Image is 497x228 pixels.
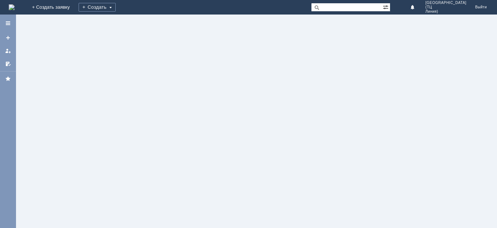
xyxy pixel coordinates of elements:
span: [GEOGRAPHIC_DATA] [425,1,466,5]
span: Линия) [425,9,466,14]
span: Расширенный поиск [383,3,390,10]
a: Мои заявки [2,45,14,57]
img: logo [9,4,15,10]
a: Мои согласования [2,58,14,70]
a: Перейти на домашнюю страницу [9,4,15,10]
div: Создать [79,3,116,12]
span: (ТЦ [425,5,466,9]
a: Создать заявку [2,32,14,44]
